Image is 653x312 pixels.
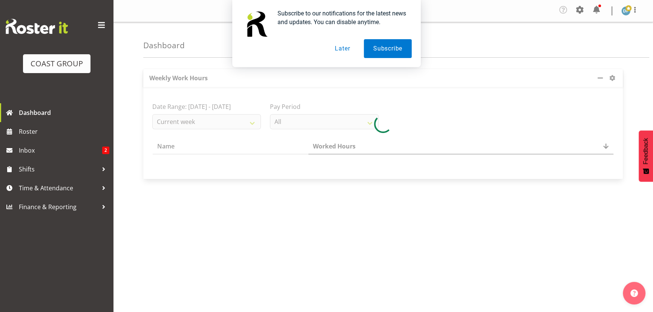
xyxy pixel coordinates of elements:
div: Subscribe to our notifications for the latest news and updates. You can disable anytime. [271,9,412,26]
span: Dashboard [19,107,109,118]
span: Inbox [19,145,102,156]
span: Finance & Reporting [19,201,98,213]
button: Later [325,39,359,58]
span: Time & Attendance [19,182,98,194]
img: notification icon [241,9,271,39]
span: 2 [102,147,109,154]
button: Subscribe [364,39,412,58]
span: Feedback [642,138,649,164]
button: Feedback - Show survey [639,130,653,182]
span: Shifts [19,164,98,175]
span: Roster [19,126,109,137]
img: help-xxl-2.png [630,289,638,297]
